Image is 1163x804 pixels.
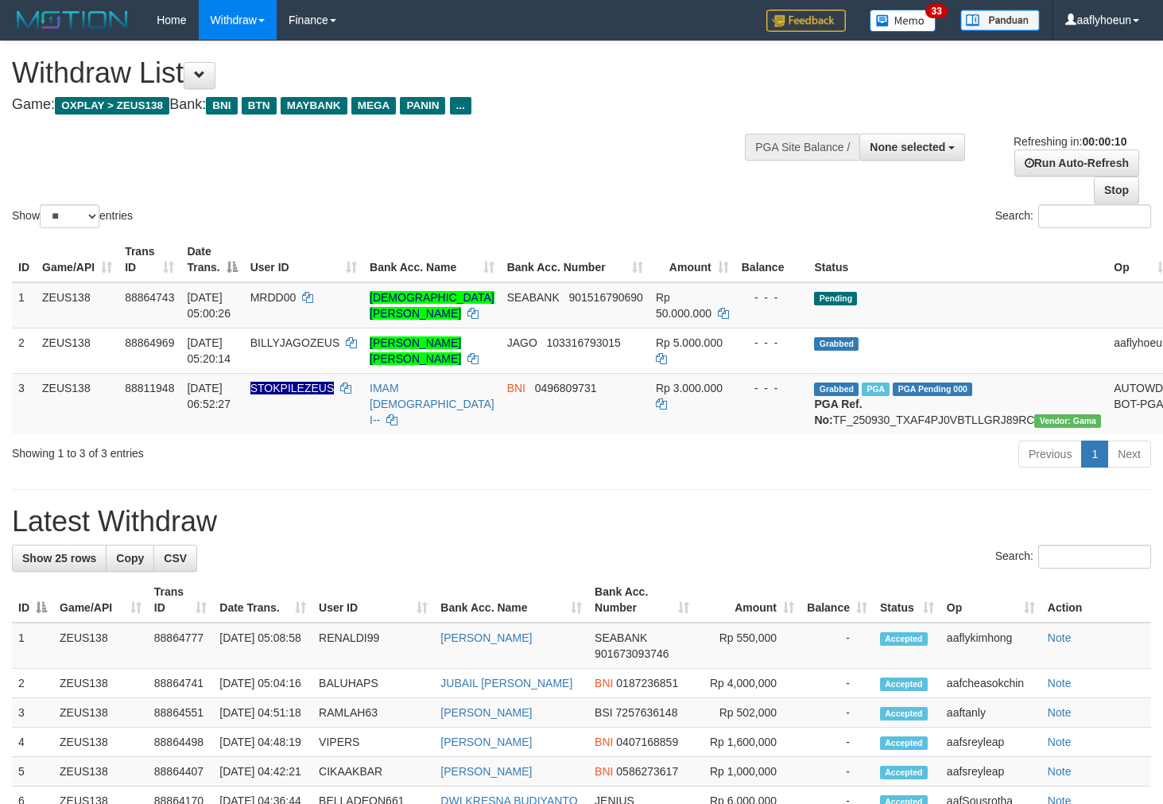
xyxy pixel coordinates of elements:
[434,577,588,623] th: Bank Acc. Name: activate to sort column ascending
[735,237,808,282] th: Balance
[940,577,1041,623] th: Op: activate to sort column ascending
[880,766,928,779] span: Accepted
[616,765,678,778] span: Copy 0586273617 to clipboard
[940,669,1041,698] td: aafcheasokchin
[36,237,118,282] th: Game/API: activate to sort column ascending
[12,439,473,461] div: Showing 1 to 3 of 3 entries
[814,398,862,426] b: PGA Ref. No:
[125,336,174,349] span: 88864969
[995,545,1151,569] label: Search:
[250,336,340,349] span: BILLYJAGOZEUS
[1038,204,1151,228] input: Search:
[745,134,859,161] div: PGA Site Balance /
[187,336,231,365] span: [DATE] 05:20:14
[12,8,133,32] img: MOTION_logo.png
[742,289,802,305] div: - - -
[36,373,118,434] td: ZEUS138
[440,736,532,748] a: [PERSON_NAME]
[12,545,107,572] a: Show 25 rows
[213,623,312,669] td: [DATE] 05:08:58
[1014,150,1139,177] a: Run Auto-Refresh
[1048,631,1072,644] a: Note
[148,728,214,757] td: 88864498
[535,382,597,394] span: Copy 0496809731 to clipboard
[742,335,802,351] div: - - -
[12,623,53,669] td: 1
[1048,765,1072,778] a: Note
[440,631,532,644] a: [PERSON_NAME]
[940,728,1041,757] td: aafsreyleap
[12,204,133,228] label: Show entries
[656,382,723,394] span: Rp 3.000.000
[808,373,1107,434] td: TF_250930_TXAF4PJ0VBTLLGRJ89RC
[440,706,532,719] a: [PERSON_NAME]
[12,57,759,89] h1: Withdraw List
[616,677,678,689] span: Copy 0187236851 to clipboard
[1048,706,1072,719] a: Note
[312,698,434,728] td: RAMLAH63
[696,669,801,698] td: Rp 4,000,000
[400,97,445,115] span: PANIN
[696,623,801,669] td: Rp 550,000
[1014,135,1126,148] span: Refreshing in:
[12,698,53,728] td: 3
[148,669,214,698] td: 88864741
[36,328,118,373] td: ZEUS138
[164,552,187,565] span: CSV
[940,757,1041,787] td: aafsreyleap
[40,204,99,228] select: Showentries
[12,506,1151,538] h1: Latest Withdraw
[880,632,928,646] span: Accepted
[1034,414,1101,428] span: Vendor URL: https://trx31.1velocity.biz
[116,552,144,565] span: Copy
[12,669,53,698] td: 2
[281,97,347,115] span: MAYBANK
[1048,736,1072,748] a: Note
[148,757,214,787] td: 88864407
[213,669,312,698] td: [DATE] 05:04:16
[595,765,613,778] span: BNI
[450,97,471,115] span: ...
[874,577,940,623] th: Status: activate to sort column ascending
[12,282,36,328] td: 1
[649,237,735,282] th: Amount: activate to sort column ascending
[12,373,36,434] td: 3
[1082,135,1126,148] strong: 00:00:10
[595,706,613,719] span: BSI
[766,10,846,32] img: Feedback.jpg
[595,647,669,660] span: Copy 901673093746 to clipboard
[213,757,312,787] td: [DATE] 04:42:21
[940,698,1041,728] td: aaftanly
[244,237,363,282] th: User ID: activate to sort column ascending
[213,577,312,623] th: Date Trans.: activate to sort column ascending
[12,728,53,757] td: 4
[370,336,461,365] a: [PERSON_NAME] [PERSON_NAME]
[801,698,874,728] td: -
[501,237,649,282] th: Bank Acc. Number: activate to sort column ascending
[106,545,154,572] a: Copy
[312,623,434,669] td: RENALDI99
[893,383,972,396] span: PGA Pending
[53,577,148,623] th: Game/API: activate to sort column ascending
[814,383,859,396] span: Grabbed
[36,282,118,328] td: ZEUS138
[53,757,148,787] td: ZEUS138
[53,669,148,698] td: ZEUS138
[801,623,874,669] td: -
[153,545,197,572] a: CSV
[588,577,696,623] th: Bank Acc. Number: activate to sort column ascending
[656,336,723,349] span: Rp 5.000.000
[859,134,965,161] button: None selected
[53,728,148,757] td: ZEUS138
[12,97,759,113] h4: Game: Bank:
[862,383,890,396] span: Marked by aafsreyleap
[351,97,397,115] span: MEGA
[925,4,947,18] span: 33
[880,678,928,691] span: Accepted
[742,380,802,396] div: - - -
[125,382,174,394] span: 88811948
[363,237,501,282] th: Bank Acc. Name: activate to sort column ascending
[12,577,53,623] th: ID: activate to sort column descending
[1041,577,1151,623] th: Action
[595,631,647,644] span: SEABANK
